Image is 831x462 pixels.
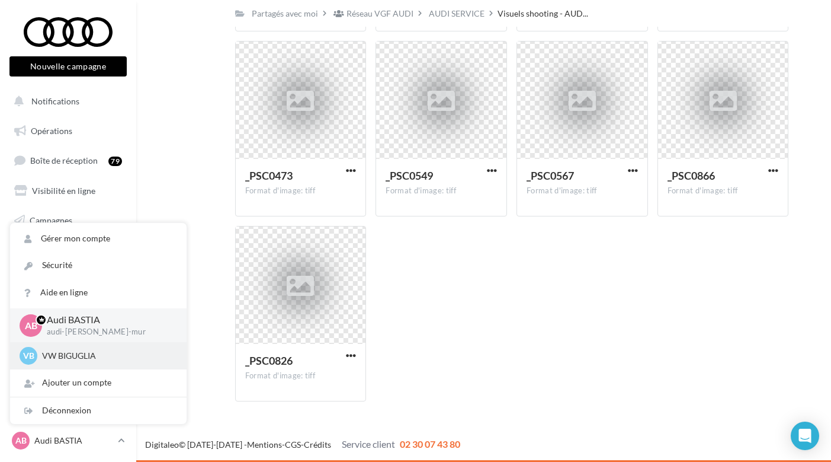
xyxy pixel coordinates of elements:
button: Notifications [7,89,124,114]
span: Service client [342,438,395,450]
a: CGS [285,439,301,450]
a: Sécurité [10,252,187,279]
div: Format d'image: tiff [668,186,779,196]
span: Opérations [31,126,72,136]
div: 79 [108,157,122,166]
p: Audi BASTIA [34,435,113,447]
p: audi-[PERSON_NAME]-mur [47,327,168,337]
a: Campagnes [7,208,129,233]
a: PLV et print personnalisable [7,267,129,302]
span: Visibilité en ligne [32,186,95,196]
span: _PSC0567 [527,169,574,182]
a: Mentions [247,439,282,450]
a: Digitaleo [145,439,179,450]
a: AB Audi BASTIA [9,429,127,452]
div: Partagés avec moi [252,8,318,20]
span: _PSC0549 [386,169,433,182]
div: Format d'image: tiff [386,186,497,196]
span: Visuels shooting - AUD... [498,8,588,20]
div: Déconnexion [10,397,187,424]
div: Format d'image: tiff [245,371,357,381]
span: AB [15,435,27,447]
span: Notifications [31,96,79,106]
a: Visibilité en ligne [7,179,129,203]
a: Crédits [304,439,331,450]
span: VB [23,350,34,362]
div: Open Intercom Messenger [791,422,819,450]
a: Gérer mon compte [10,225,187,252]
span: 02 30 07 43 80 [400,438,460,450]
span: © [DATE]-[DATE] - - - [145,439,460,450]
span: _PSC0866 [668,169,715,182]
a: Opérations [7,119,129,144]
a: Boîte de réception79 [7,148,129,173]
div: Ajouter un compte [10,369,187,396]
a: Médiathèque [7,237,129,262]
span: _PSC0473 [245,169,293,182]
div: Réseau VGF AUDI [346,8,413,20]
span: AB [25,318,37,332]
a: Aide en ligne [10,279,187,306]
p: VW BIGUGLIA [42,350,172,362]
span: _PSC0826 [245,354,293,367]
span: Boîte de réception [30,155,98,165]
button: Nouvelle campagne [9,56,127,77]
div: Format d'image: tiff [245,186,357,196]
div: AUDI SERVICE [429,8,485,20]
span: Campagnes [30,215,72,225]
p: Audi BASTIA [47,313,168,327]
div: Format d'image: tiff [527,186,638,196]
